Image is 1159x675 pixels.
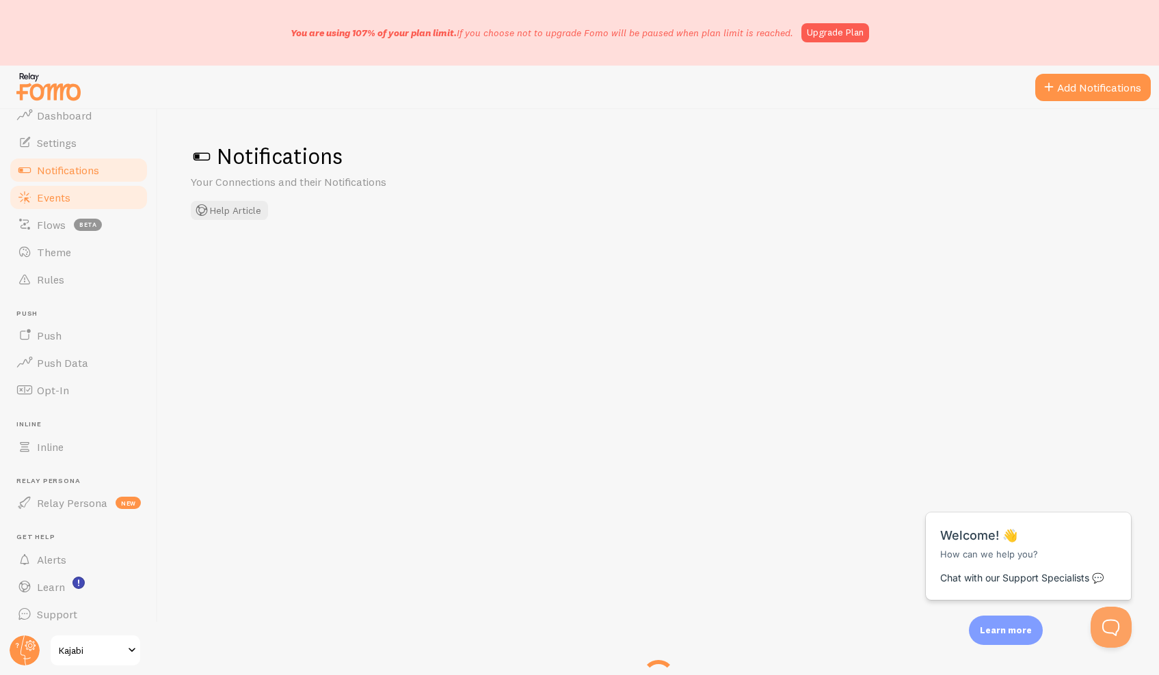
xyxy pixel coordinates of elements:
iframe: Help Scout Beacon - Open [1091,607,1132,648]
span: Notifications [37,163,99,177]
span: Push [16,309,149,318]
a: Notifications [8,156,149,184]
div: Learn more [969,616,1043,645]
span: Push [37,329,62,342]
span: Inline [16,420,149,429]
span: Events [37,191,70,204]
span: Theme [37,245,71,259]
span: Kajabi [59,642,124,659]
h1: Notifications [191,142,1126,170]
iframe: Help Scout Beacon - Messages and Notifications [919,478,1139,607]
span: Alerts [37,553,66,566]
a: Upgrade Plan [801,23,869,42]
p: Learn more [980,624,1032,637]
img: fomo-relay-logo-orange.svg [14,69,83,104]
a: Push [8,322,149,349]
a: Theme [8,238,149,266]
span: You are using 107% of your plan limit. [291,27,457,39]
svg: <p>Watch New Feature Tutorials!</p> [72,577,85,589]
a: Flows beta [8,211,149,238]
a: Relay Persona new [8,489,149,516]
a: Events [8,184,149,211]
a: Settings [8,129,149,156]
a: Kajabi [49,634,142,667]
span: Inline [37,440,64,454]
a: Learn [8,573,149,601]
span: Get Help [16,533,149,542]
span: Dashboard [37,109,92,122]
span: Rules [37,273,64,286]
span: new [116,497,141,509]
span: Relay Persona [16,477,149,486]
button: Help Article [191,201,268,220]
p: Your Connections and their Notifications [191,174,519,190]
a: Inline [8,433,149,460]
span: Opt-In [37,383,69,397]
span: Push Data [37,356,88,370]
a: Opt-In [8,376,149,404]
span: Learn [37,580,65,594]
a: Dashboard [8,102,149,129]
a: Support [8,601,149,628]
span: beta [74,219,102,231]
span: Settings [37,136,77,150]
a: Alerts [8,546,149,573]
span: Relay Persona [37,496,107,510]
p: If you choose not to upgrade Fomo will be paused when plan limit is reached. [291,26,793,40]
span: Support [37,607,77,621]
span: Flows [37,218,66,232]
a: Push Data [8,349,149,376]
a: Rules [8,266,149,293]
